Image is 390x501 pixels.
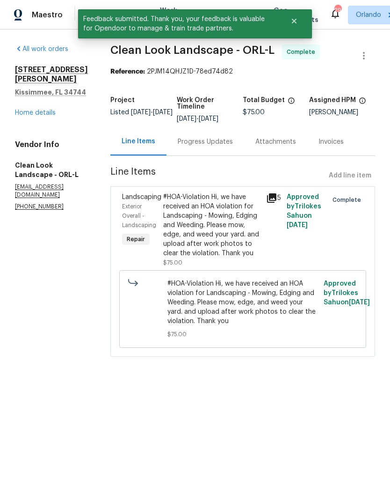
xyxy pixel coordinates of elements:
div: Line Items [122,137,155,146]
span: [DATE] [199,116,218,122]
span: - [177,116,218,122]
span: Feedback submitted. Thank you, your feedback is valuable for Opendoor to manage & train trade par... [78,9,279,38]
div: Attachments [255,137,296,147]
div: [PERSON_NAME] [309,109,376,116]
span: Work Orders [160,6,184,24]
span: - [131,109,173,116]
h5: Assigned HPM [309,97,356,103]
span: [DATE] [287,222,308,228]
div: Progress Updates [178,137,233,147]
span: Clean Look Landscape - ORL-L [110,44,274,56]
span: $75.00 [163,260,182,265]
button: Close [279,12,310,30]
span: Exterior Overall - Landscaping [122,204,156,228]
div: 5 [266,192,281,204]
div: #HOA-Violation Hi, we have received an HOA violation for Landscaping - Mowing, Edging and Weeding... [163,192,260,258]
div: 29 [334,6,341,15]
span: [DATE] [349,299,370,306]
span: Approved by Trilokes Sahu on [287,194,321,228]
div: Invoices [318,137,344,147]
span: The total cost of line items that have been proposed by Opendoor. This sum includes line items th... [288,97,295,109]
span: [DATE] [153,109,173,116]
a: All work orders [15,46,68,52]
span: Approved by Trilokes Sahu on [324,280,370,306]
h5: Total Budget [243,97,285,103]
h5: Project [110,97,135,103]
span: [DATE] [131,109,151,116]
h4: Vendor Info [15,140,88,149]
span: Orlando [356,10,381,20]
span: Repair [123,235,149,244]
span: Complete [332,195,365,205]
span: Landscaping [122,194,161,200]
span: Listed [110,109,173,116]
a: Home details [15,110,56,116]
span: Geo Assignments [274,6,318,24]
span: #HOA-Violation Hi, we have received an HOA violation for Landscaping - Mowing, Edging and Weeding... [167,279,318,326]
div: 2PJM14QHJZ1D-78ed74d82 [110,67,375,76]
h5: Clean Look Landscape - ORL-L [15,161,88,179]
b: Reference: [110,68,145,75]
span: Maestro [32,10,63,20]
h5: Work Order Timeline [177,97,243,110]
span: Complete [287,47,319,57]
span: The hpm assigned to this work order. [359,97,366,109]
span: [DATE] [177,116,196,122]
span: $75.00 [243,109,265,116]
span: Line Items [110,167,325,184]
span: $75.00 [167,330,318,339]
